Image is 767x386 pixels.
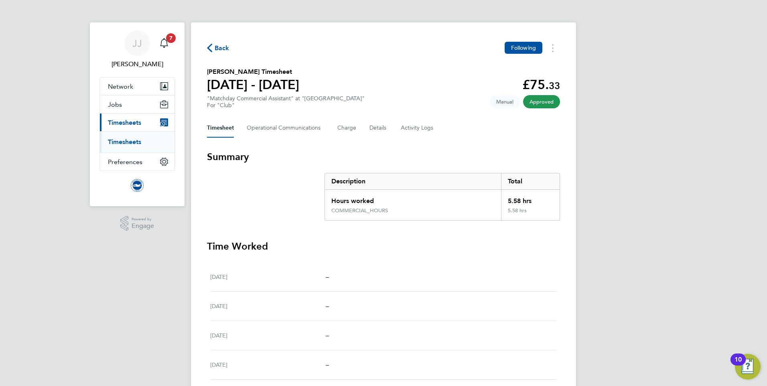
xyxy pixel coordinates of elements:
span: – [326,273,329,280]
span: Back [215,43,229,53]
span: Preferences [108,158,142,166]
button: Timesheets Menu [546,42,560,54]
h3: Summary [207,150,560,163]
nav: Main navigation [90,22,185,206]
span: Powered by [132,216,154,223]
div: COMMERCIAL_HOURS [331,207,388,214]
div: For "Club" [207,102,365,109]
span: – [326,361,329,368]
button: Activity Logs [401,118,434,138]
span: – [326,302,329,310]
span: Network [108,83,133,90]
div: 10 [735,360,742,370]
app-decimal: £75. [522,77,560,92]
div: [DATE] [210,301,326,311]
div: "Matchday Commercial Assistant" at "[GEOGRAPHIC_DATA]" [207,95,365,109]
button: Timesheet [207,118,234,138]
div: Description [325,173,501,189]
button: Jobs [100,95,175,113]
span: Following [511,44,536,51]
h2: [PERSON_NAME] Timesheet [207,67,299,77]
h3: Time Worked [207,240,560,253]
span: Jack Joyce [99,59,175,69]
div: Total [501,173,560,189]
div: Summary [325,173,560,221]
a: Powered byEngage [120,216,154,231]
button: Back [207,43,229,53]
a: Timesheets [108,138,141,146]
div: 5.58 hrs [501,190,560,207]
span: This timesheet has been approved. [523,95,560,108]
span: JJ [132,38,142,49]
button: Timesheets [100,114,175,131]
div: 5.58 hrs [501,207,560,220]
button: Preferences [100,153,175,171]
div: [DATE] [210,272,326,282]
button: Details [369,118,388,138]
span: Jobs [108,101,122,108]
a: 7 [156,30,172,56]
span: Timesheets [108,119,141,126]
div: Hours worked [325,190,501,207]
span: – [326,331,329,339]
div: [DATE] [210,331,326,340]
button: Charge [337,118,357,138]
div: [DATE] [210,360,326,370]
span: Engage [132,223,154,230]
button: Network [100,77,175,95]
span: 33 [549,80,560,91]
span: 7 [166,33,176,43]
div: Timesheets [100,131,175,152]
button: Operational Communications [247,118,325,138]
a: Go to home page [99,179,175,192]
a: JJ[PERSON_NAME] [99,30,175,69]
button: Following [505,42,542,54]
span: This timesheet was manually created. [490,95,520,108]
button: Open Resource Center, 10 new notifications [735,354,761,380]
h1: [DATE] - [DATE] [207,77,299,93]
img: brightonandhovealbion-logo-retina.png [131,179,144,192]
